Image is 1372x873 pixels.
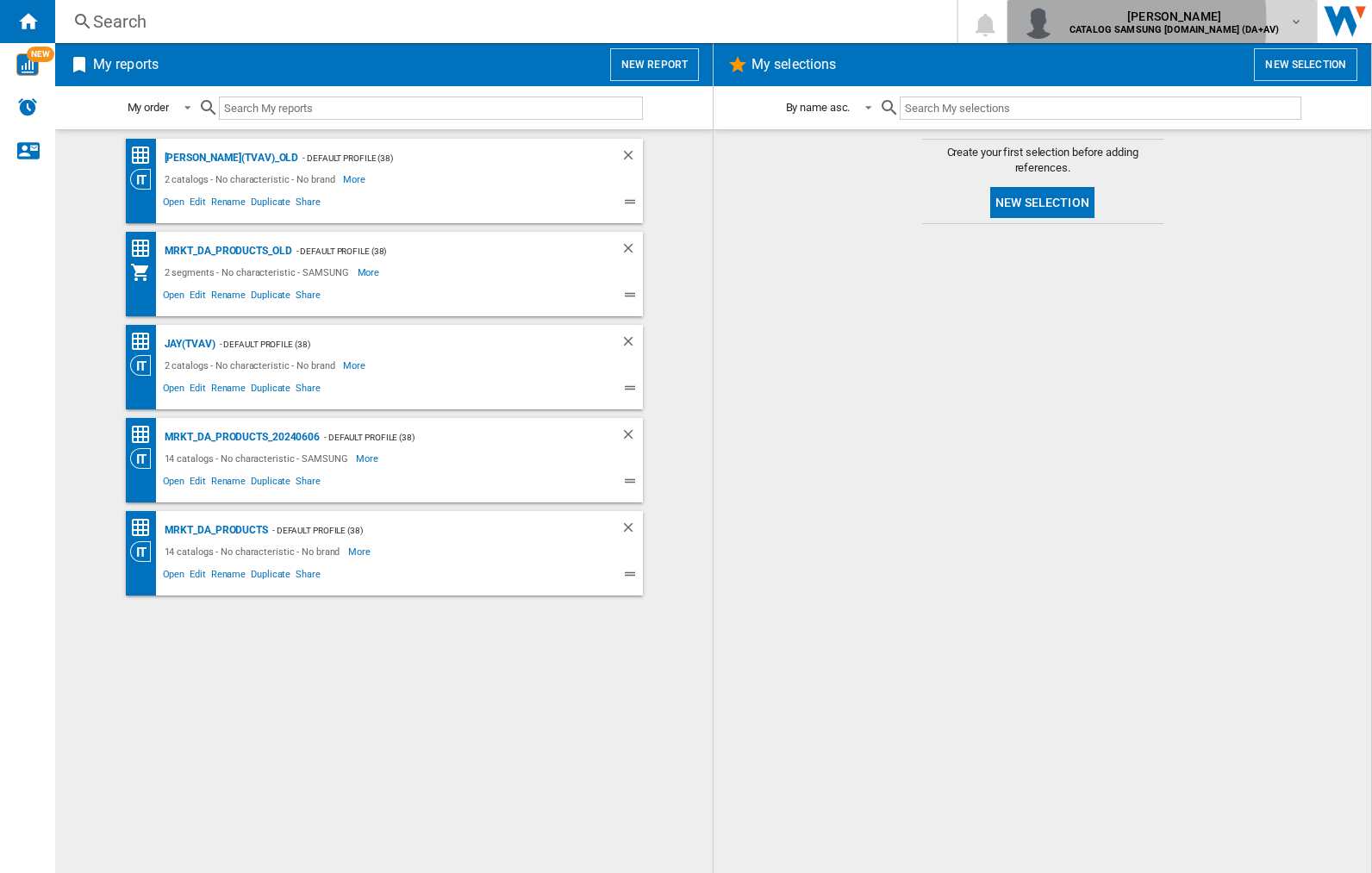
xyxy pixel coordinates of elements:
span: Rename [209,566,248,587]
div: MRKT_DA_PRODUCTS_20240606 [160,427,321,448]
span: Rename [209,380,248,401]
div: Delete [621,520,643,541]
span: Share [293,566,323,587]
img: profile.jpg [1021,4,1056,39]
h2: My reports [90,48,162,81]
div: My Assortment [130,262,160,283]
span: [PERSON_NAME] [1070,8,1279,25]
div: 2 catalogs - No characteristic - No brand [160,355,344,376]
span: Open [160,287,188,308]
div: My order [128,101,169,114]
span: Rename [209,287,248,308]
span: Duplicate [248,380,293,401]
div: - Default profile (38) [292,240,586,262]
span: More [343,169,368,190]
div: Delete [621,427,643,448]
div: - Default profile (38) [298,147,585,169]
div: Price Matrix [130,424,160,446]
span: Edit [187,194,209,215]
span: Share [293,194,323,215]
div: Price Matrix [130,238,160,259]
div: Delete [621,240,643,262]
div: MRKT_DA_PRODUCTS_OLD [160,240,292,262]
div: Price Matrix [130,517,160,539]
span: Share [293,380,323,401]
span: Duplicate [248,287,293,308]
div: JAY(TVAV) [160,334,215,355]
img: alerts-logo.svg [17,97,38,117]
span: Open [160,194,188,215]
h2: My selections [748,48,839,81]
div: Delete [621,147,643,169]
div: 14 catalogs - No characteristic - No brand [160,541,349,562]
span: Open [160,566,188,587]
span: Duplicate [248,473,293,494]
div: - Default profile (38) [268,520,586,541]
div: By name asc. [786,101,851,114]
div: Delete [621,334,643,355]
div: Category View [130,541,160,562]
span: NEW [27,47,54,62]
div: [PERSON_NAME](TVAV)_old [160,147,299,169]
input: Search My reports [219,97,643,120]
div: Category View [130,448,160,469]
span: Duplicate [248,194,293,215]
div: - Default profile (38) [320,427,585,448]
span: Duplicate [248,566,293,587]
span: Share [293,473,323,494]
input: Search My selections [900,97,1300,120]
span: More [348,541,373,562]
div: Search [93,9,912,34]
span: More [356,448,381,469]
b: CATALOG SAMSUNG [DOMAIN_NAME] (DA+AV) [1070,24,1279,35]
div: 2 segments - No characteristic - SAMSUNG [160,262,358,283]
span: Create your first selection before adding references. [922,145,1163,176]
div: - Default profile (38) [215,334,586,355]
span: More [343,355,368,376]
div: Price Matrix [130,331,160,352]
div: 14 catalogs - No characteristic - SAMSUNG [160,448,357,469]
span: Edit [187,287,209,308]
div: Category View [130,355,160,376]
span: Share [293,287,323,308]
span: Edit [187,566,209,587]
div: Price Matrix [130,145,160,166]
span: Edit [187,380,209,401]
div: MRKT_DA_PRODUCTS [160,520,268,541]
img: wise-card.svg [16,53,39,76]
span: Open [160,473,188,494]
button: New report [610,48,699,81]
button: New selection [1254,48,1357,81]
span: Rename [209,194,248,215]
span: Open [160,380,188,401]
span: More [358,262,383,283]
span: Rename [209,473,248,494]
div: 2 catalogs - No characteristic - No brand [160,169,344,190]
div: Category View [130,169,160,190]
span: Edit [187,473,209,494]
button: New selection [990,187,1094,218]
